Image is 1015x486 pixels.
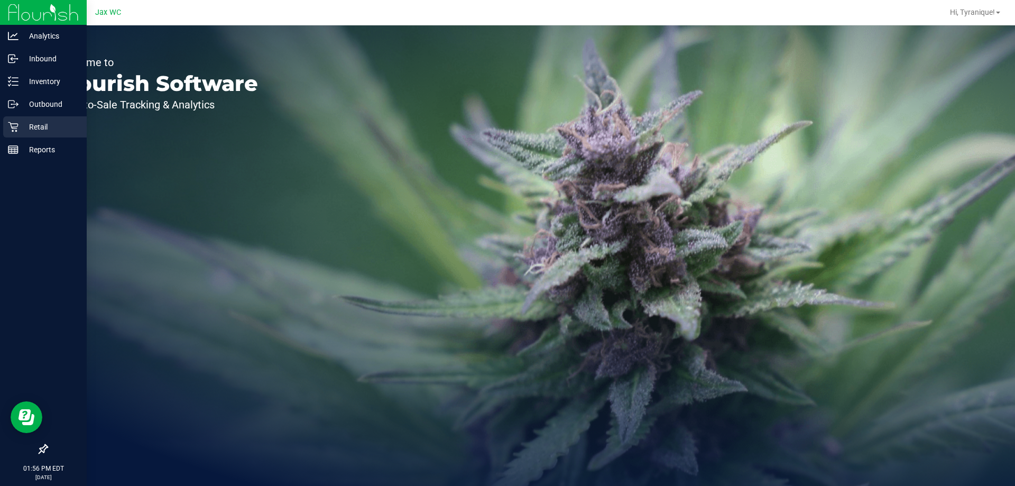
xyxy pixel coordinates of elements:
[11,401,42,433] iframe: Resource center
[8,53,19,64] inline-svg: Inbound
[5,473,82,481] p: [DATE]
[19,75,82,88] p: Inventory
[57,99,258,110] p: Seed-to-Sale Tracking & Analytics
[19,98,82,111] p: Outbound
[19,121,82,133] p: Retail
[8,76,19,87] inline-svg: Inventory
[19,52,82,65] p: Inbound
[95,8,121,17] span: Jax WC
[8,144,19,155] inline-svg: Reports
[19,143,82,156] p: Reports
[8,122,19,132] inline-svg: Retail
[950,8,995,16] span: Hi, Tyranique!
[8,99,19,109] inline-svg: Outbound
[8,31,19,41] inline-svg: Analytics
[57,57,258,68] p: Welcome to
[19,30,82,42] p: Analytics
[57,73,258,94] p: Flourish Software
[5,464,82,473] p: 01:56 PM EDT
